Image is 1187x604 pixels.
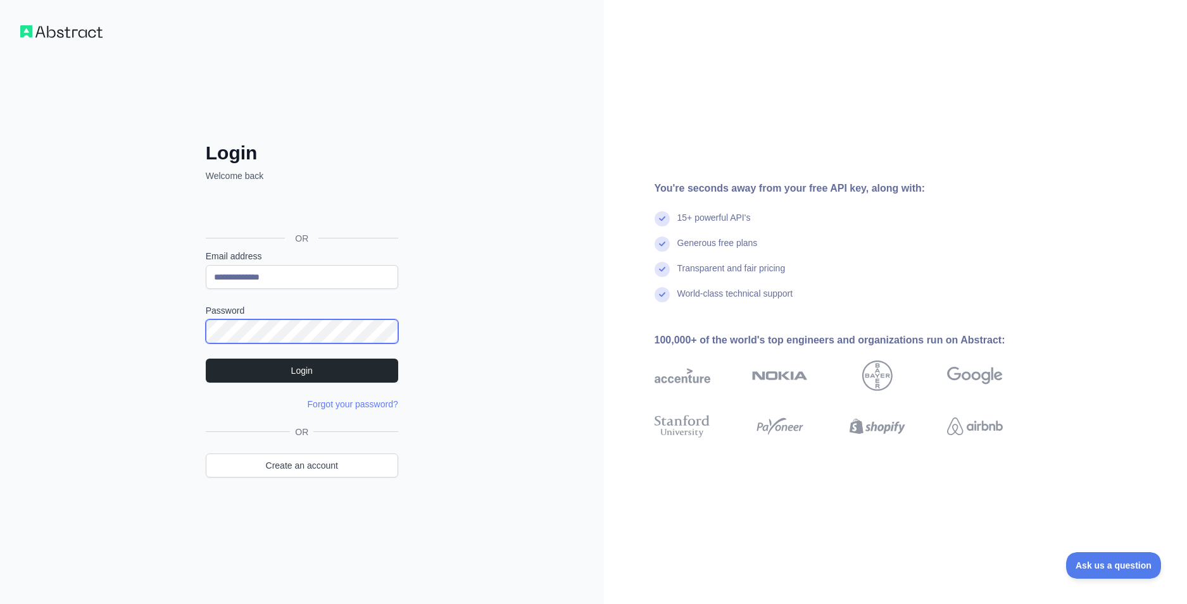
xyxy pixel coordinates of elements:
[947,361,1003,391] img: google
[677,211,751,237] div: 15+ powerful API's
[677,237,758,262] div: Generous free plans
[655,237,670,252] img: check mark
[655,361,710,391] img: accenture
[308,399,398,409] a: Forgot your password?
[206,304,398,317] label: Password
[206,453,398,478] a: Create an account
[199,196,402,224] iframe: Nút Đăng nhập bằng Google
[655,287,670,302] img: check mark
[677,262,786,287] div: Transparent and fair pricing
[677,287,793,312] div: World-class technical support
[655,262,670,277] img: check mark
[655,181,1043,196] div: You're seconds away from your free API key, along with:
[1066,552,1162,579] iframe: Toggle Customer Support
[947,412,1003,440] img: airbnb
[752,412,808,440] img: payoneer
[290,426,313,438] span: OR
[285,232,318,245] span: OR
[206,142,398,164] h2: Login
[862,361,893,391] img: bayer
[206,169,398,182] p: Welcome back
[655,211,670,226] img: check mark
[655,412,710,440] img: stanford university
[206,359,398,383] button: Login
[20,25,103,38] img: Workflow
[206,250,398,262] label: Email address
[850,412,905,440] img: shopify
[752,361,808,391] img: nokia
[655,333,1043,348] div: 100,000+ of the world's top engineers and organizations run on Abstract:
